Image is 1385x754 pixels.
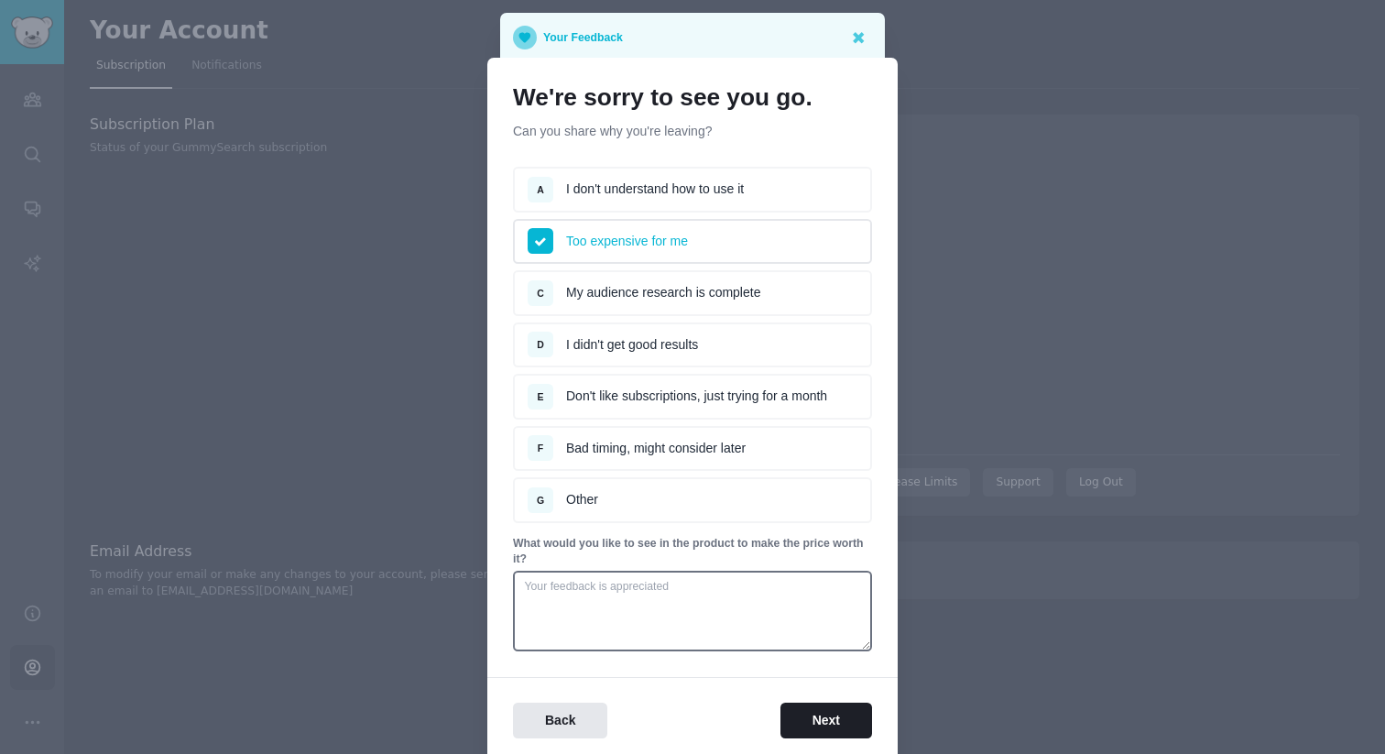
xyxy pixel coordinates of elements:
[513,703,607,738] button: Back
[513,122,872,141] p: Can you share why you're leaving?
[513,536,872,568] p: What would you like to see in the product to make the price worth it?
[537,495,544,506] span: G
[513,83,872,113] h1: We're sorry to see you go.
[538,443,543,453] span: F
[537,288,544,299] span: C
[537,391,543,402] span: E
[543,26,623,49] p: Your Feedback
[537,184,544,195] span: A
[537,339,544,350] span: D
[780,703,872,738] button: Next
